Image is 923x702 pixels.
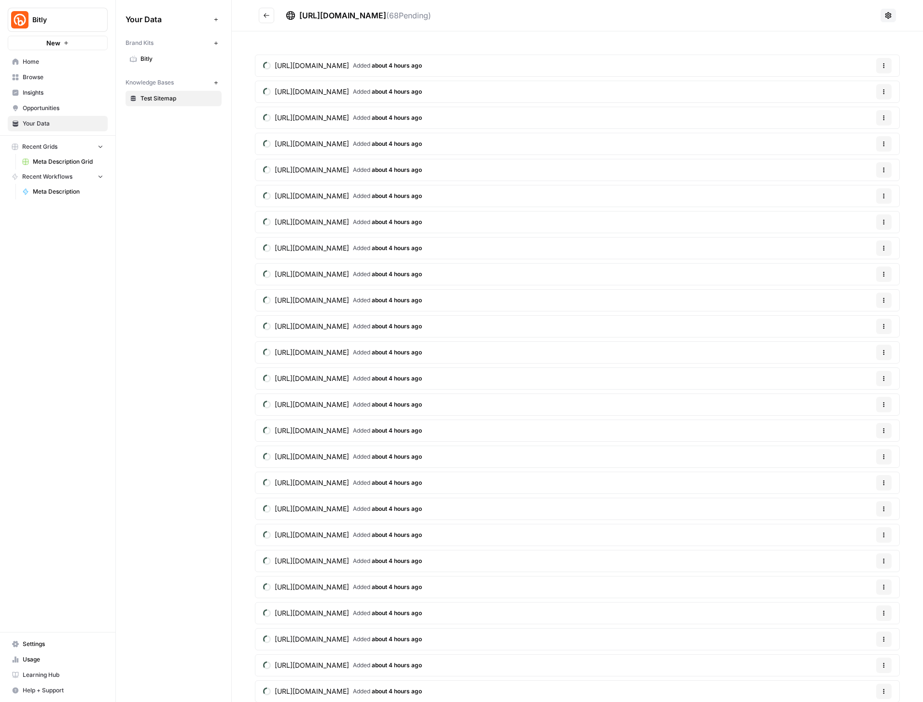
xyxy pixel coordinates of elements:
span: about 4 hours ago [372,688,422,695]
span: Added [353,322,422,331]
span: Bitly [140,55,217,63]
span: [URL][DOMAIN_NAME] [275,687,349,696]
span: Added [353,348,422,357]
span: Brand Kits [126,39,154,47]
a: [URL][DOMAIN_NAME]Added about 4 hours ago [255,342,430,363]
span: Added [353,531,422,539]
span: Added [353,113,422,122]
a: [URL][DOMAIN_NAME]Added about 4 hours ago [255,185,430,207]
span: [URL][DOMAIN_NAME] [275,608,349,618]
span: Meta Description Grid [33,157,103,166]
span: about 4 hours ago [372,88,422,95]
span: Settings [23,640,103,648]
span: [URL][DOMAIN_NAME] [275,295,349,305]
span: New [46,38,60,48]
span: Usage [23,655,103,664]
a: Home [8,54,108,70]
a: [URL][DOMAIN_NAME]Added about 4 hours ago [255,107,430,128]
span: Added [353,140,422,148]
span: [URL][DOMAIN_NAME] [275,87,349,97]
span: [URL][DOMAIN_NAME] [275,348,349,357]
a: [URL][DOMAIN_NAME]Added about 4 hours ago [255,368,430,389]
span: Test Sitemap [140,94,217,103]
a: [URL][DOMAIN_NAME]Added about 4 hours ago [255,159,430,181]
span: about 4 hours ago [372,661,422,669]
span: about 4 hours ago [372,453,422,460]
a: Settings [8,636,108,652]
span: [URL][DOMAIN_NAME] [275,191,349,201]
span: Learning Hub [23,671,103,679]
a: [URL][DOMAIN_NAME]Added about 4 hours ago [255,681,430,702]
a: Bitly [126,51,222,67]
span: Knowledge Bases [126,78,174,87]
span: Your Data [126,14,210,25]
span: [URL][DOMAIN_NAME] [275,139,349,149]
span: about 4 hours ago [372,323,422,330]
span: Insights [23,88,103,97]
span: Home [23,57,103,66]
span: about 4 hours ago [372,140,422,147]
span: [URL][DOMAIN_NAME] [275,582,349,592]
span: about 4 hours ago [372,296,422,304]
a: [URL][DOMAIN_NAME]Added about 4 hours ago [255,55,430,76]
a: [URL][DOMAIN_NAME]Added about 4 hours ago [255,629,430,650]
span: Added [353,218,422,226]
span: about 4 hours ago [372,609,422,617]
span: Added [353,192,422,200]
a: Learning Hub [8,667,108,683]
a: Insights [8,85,108,100]
button: Workspace: Bitly [8,8,108,32]
a: [URL][DOMAIN_NAME]Added about 4 hours ago [255,603,430,624]
span: about 4 hours ago [372,270,422,278]
span: Added [353,583,422,591]
span: about 4 hours ago [372,479,422,486]
a: Meta Description [18,184,108,199]
span: about 4 hours ago [372,505,422,512]
a: Meta Description Grid [18,154,108,169]
span: Added [353,270,422,279]
span: Added [353,478,422,487]
span: [URL][DOMAIN_NAME] [275,113,349,123]
span: Browse [23,73,103,82]
span: about 4 hours ago [372,401,422,408]
span: [URL][DOMAIN_NAME] [299,11,386,20]
a: [URL][DOMAIN_NAME]Added about 4 hours ago [255,524,430,546]
a: [URL][DOMAIN_NAME]Added about 4 hours ago [255,316,430,337]
a: Browse [8,70,108,85]
span: about 4 hours ago [372,62,422,69]
span: ( 68 Pending) [386,11,431,20]
button: New [8,36,108,50]
span: about 4 hours ago [372,166,422,173]
a: Test Sitemap [126,91,222,106]
a: [URL][DOMAIN_NAME]Added about 4 hours ago [255,264,430,285]
span: Recent Workflows [22,172,72,181]
a: [URL][DOMAIN_NAME]Added about 4 hours ago [255,576,430,598]
a: [URL][DOMAIN_NAME]Added about 4 hours ago [255,498,430,519]
span: Added [353,557,422,565]
a: [URL][DOMAIN_NAME]Added about 4 hours ago [255,420,430,441]
a: Opportunities [8,100,108,116]
span: [URL][DOMAIN_NAME] [275,322,349,331]
a: [URL][DOMAIN_NAME]Added about 4 hours ago [255,550,430,572]
span: [URL][DOMAIN_NAME] [275,530,349,540]
span: about 4 hours ago [372,218,422,225]
span: Bitly [32,15,91,25]
span: about 4 hours ago [372,427,422,434]
a: [URL][DOMAIN_NAME]Added about 4 hours ago [255,655,430,676]
a: [URL][DOMAIN_NAME]Added about 4 hours ago [255,238,430,259]
button: Go back [259,8,274,23]
span: Added [353,374,422,383]
span: [URL][DOMAIN_NAME] [275,504,349,514]
a: [URL][DOMAIN_NAME]Added about 4 hours ago [255,133,430,154]
span: about 4 hours ago [372,557,422,564]
a: Your Data [8,116,108,131]
span: [URL][DOMAIN_NAME] [275,165,349,175]
span: Added [353,296,422,305]
span: Recent Grids [22,142,57,151]
span: Added [353,505,422,513]
span: [URL][DOMAIN_NAME] [275,217,349,227]
span: about 4 hours ago [372,375,422,382]
a: [URL][DOMAIN_NAME]Added about 4 hours ago [255,290,430,311]
span: Added [353,400,422,409]
img: Bitly Logo [11,11,28,28]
